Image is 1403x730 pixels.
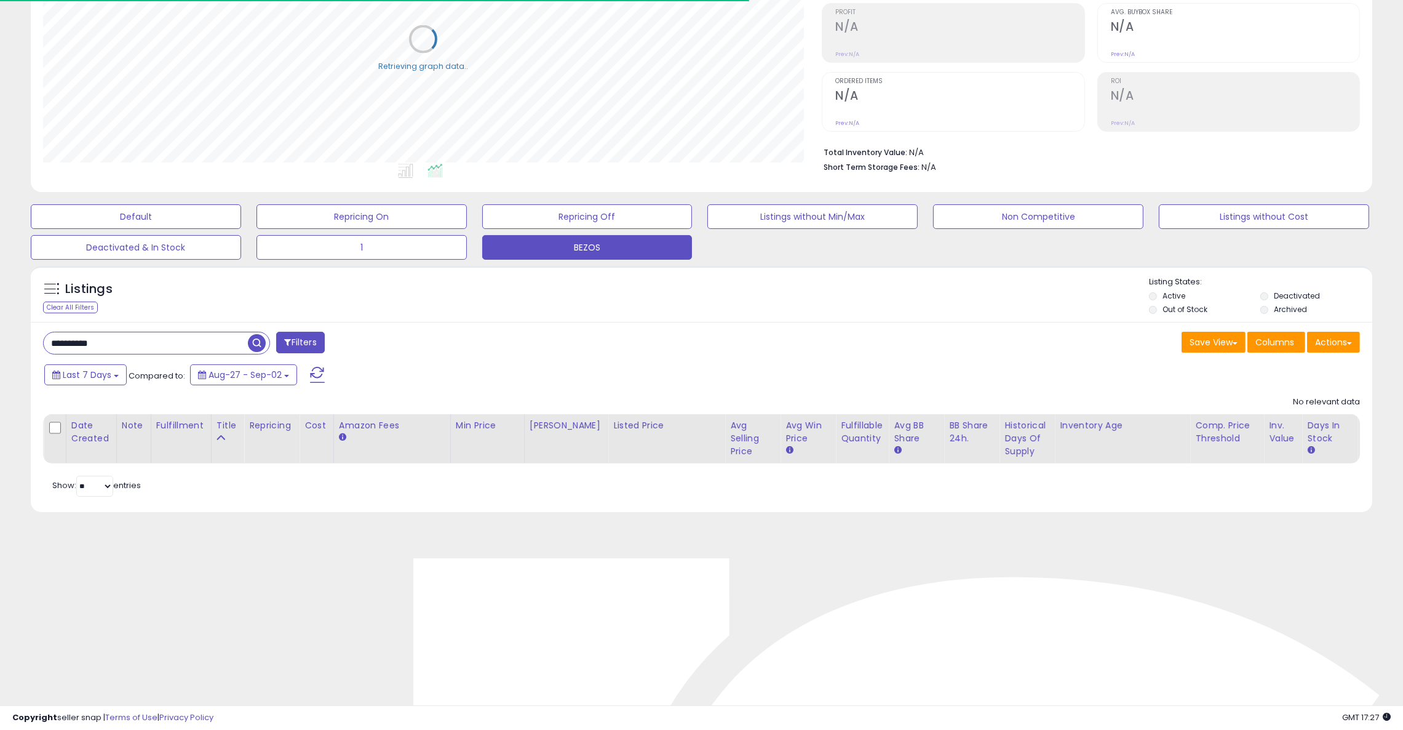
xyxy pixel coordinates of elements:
small: Prev: N/A [1111,50,1135,58]
button: 1 [256,235,467,260]
div: Note [122,419,146,432]
b: Total Inventory Value: [824,147,907,158]
small: Prev: N/A [835,119,859,127]
button: Actions [1307,332,1360,353]
button: Default [31,204,241,229]
small: Amazon Fees. [339,432,346,443]
button: Last 7 Days [44,364,127,385]
div: Inv. value [1269,419,1297,445]
div: Repricing [249,419,294,432]
button: Deactivated & In Stock [31,235,241,260]
span: Aug-27 - Sep-02 [209,369,282,381]
div: Title [217,419,239,432]
span: Avg. Buybox Share [1111,9,1359,16]
h2: N/A [1111,20,1359,36]
div: Historical Days Of Supply [1004,419,1049,458]
span: Compared to: [129,370,185,382]
div: BB Share 24h. [949,419,994,445]
li: N/A [824,144,1351,159]
span: ROI [1111,78,1359,85]
h2: N/A [835,20,1084,36]
div: Avg Win Price [785,419,830,445]
b: Short Term Storage Fees: [824,162,920,172]
div: Avg BB Share [894,419,939,445]
div: Date Created [71,419,111,445]
button: Aug-27 - Sep-02 [190,364,297,385]
div: No relevant data [1293,396,1360,408]
small: Prev: N/A [1111,119,1135,127]
div: [PERSON_NAME] [530,419,603,432]
div: Days In Stock [1307,419,1352,445]
h5: Listings [65,281,113,298]
button: Listings without Min/Max [707,204,918,229]
label: Archived [1274,304,1307,315]
small: Prev: N/A [835,50,859,58]
small: Avg Win Price. [785,445,793,456]
div: Clear All Filters [43,302,98,313]
button: BEZOS [482,235,693,260]
div: Fulfillment [156,419,206,432]
span: Last 7 Days [63,369,111,381]
div: Fulfillable Quantity [841,419,883,445]
label: Deactivated [1274,291,1320,301]
div: Amazon Fees [339,419,445,432]
div: Comp. Price Threshold [1195,419,1258,445]
div: Retrieving graph data.. [378,60,468,71]
div: Cost [304,419,328,432]
label: Active [1163,291,1185,301]
h2: N/A [1111,89,1359,105]
div: Min Price [456,419,519,432]
h2: N/A [835,89,1084,105]
span: Show: entries [52,479,141,491]
div: Avg Selling Price [730,419,775,458]
small: Avg BB Share. [894,445,901,456]
span: Profit [835,9,1084,16]
button: Non Competitive [933,204,1143,229]
small: Days In Stock. [1307,445,1314,456]
button: Save View [1182,332,1246,353]
span: Columns [1255,336,1294,348]
button: Filters [276,332,324,353]
span: N/A [921,161,936,173]
button: Repricing On [256,204,467,229]
div: Listed Price [613,419,720,432]
label: Out of Stock [1163,304,1207,315]
span: Ordered Items [835,78,1084,85]
div: Inventory Age [1060,419,1185,432]
p: Listing States: [1149,276,1372,288]
button: Listings without Cost [1159,204,1369,229]
button: Columns [1247,332,1305,353]
button: Repricing Off [482,204,693,229]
